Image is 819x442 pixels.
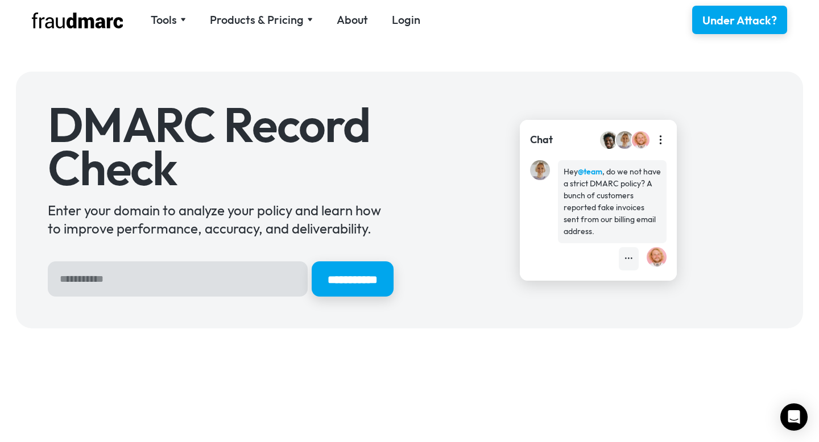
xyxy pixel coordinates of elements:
div: Products & Pricing [210,12,313,28]
form: Hero Sign Up Form [48,261,394,297]
div: Tools [151,12,177,28]
h1: DMARC Record Check [48,103,394,189]
div: Under Attack? [702,12,777,28]
a: Under Attack? [692,6,787,34]
a: About [337,12,368,28]
div: Enter your domain to analyze your policy and learn how to improve performance, accuracy, and deli... [48,201,394,237]
div: Tools [151,12,186,28]
a: Login [392,12,420,28]
div: ••• [624,253,633,265]
div: Open Intercom Messenger [780,403,808,431]
div: Products & Pricing [210,12,304,28]
div: Hey , do we not have a strict DMARC policy? A bunch of customers reported fake invoices sent from... [564,166,661,237]
div: Chat [530,132,553,147]
strong: @team [578,166,602,177]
